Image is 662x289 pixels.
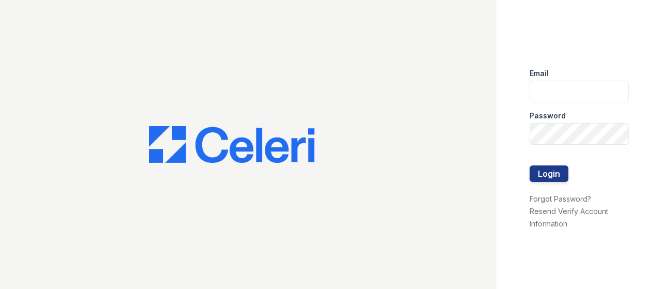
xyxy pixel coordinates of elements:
label: Email [530,68,549,79]
button: Login [530,165,568,182]
label: Password [530,111,566,121]
a: Resend Verify Account Information [530,207,608,228]
img: CE_Logo_Blue-a8612792a0a2168367f1c8372b55b34899dd931a85d93a1a3d3e32e68fde9ad4.png [149,126,314,163]
a: Forgot Password? [530,194,591,203]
